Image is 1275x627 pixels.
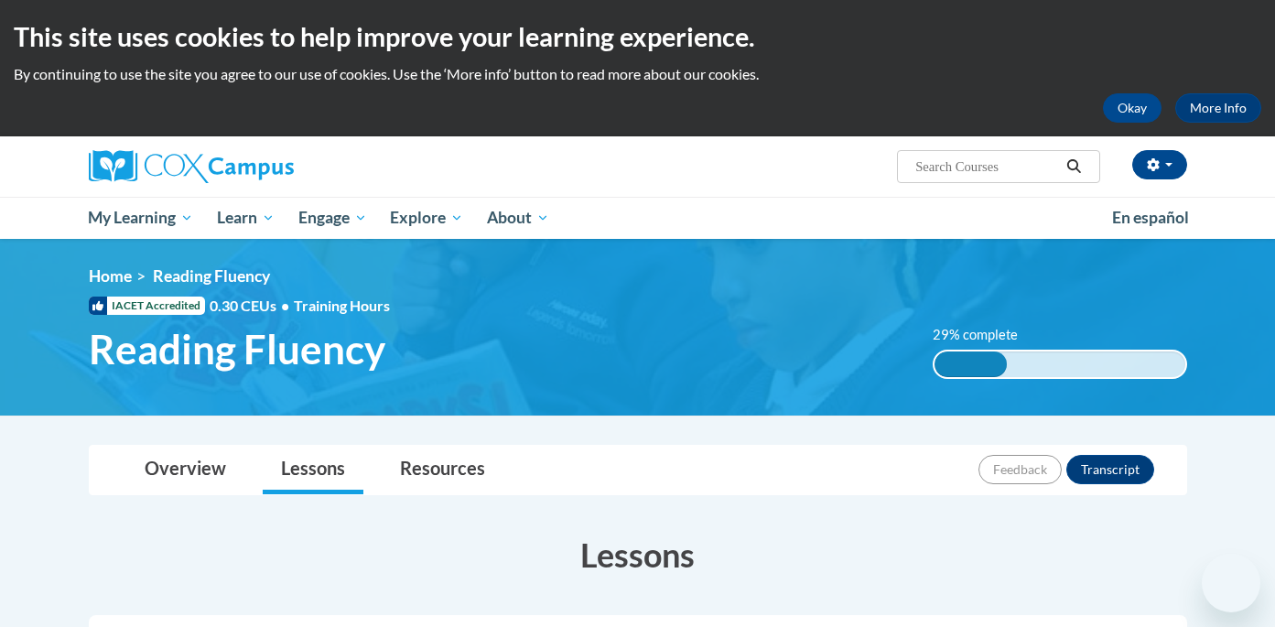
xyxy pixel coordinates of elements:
a: Resources [382,446,503,494]
span: My Learning [88,207,193,229]
span: Reading Fluency [89,325,385,373]
button: Search [1060,156,1087,178]
h2: This site uses cookies to help improve your learning experience. [14,18,1261,55]
a: Learn [205,197,286,239]
button: Feedback [978,455,1062,484]
span: IACET Accredited [89,297,205,315]
span: Engage [298,207,367,229]
a: Explore [378,197,475,239]
iframe: Button to launch messaging window [1202,554,1260,612]
a: En español [1100,199,1201,237]
a: More Info [1175,93,1261,123]
img: Cox Campus [89,150,294,183]
a: Lessons [263,446,363,494]
div: 29% complete [935,351,1007,377]
span: • [281,297,289,314]
a: Cox Campus [89,150,437,183]
h3: Lessons [89,532,1187,578]
div: Main menu [61,197,1215,239]
span: About [487,207,549,229]
a: Overview [126,446,244,494]
span: Reading Fluency [153,266,270,286]
button: Transcript [1066,455,1154,484]
span: 0.30 CEUs [210,296,294,316]
p: By continuing to use the site you agree to our use of cookies. Use the ‘More info’ button to read... [14,64,1261,84]
a: My Learning [77,197,206,239]
span: Training Hours [294,297,390,314]
button: Okay [1103,93,1162,123]
span: Explore [390,207,463,229]
input: Search Courses [913,156,1060,178]
span: Learn [217,207,275,229]
a: Home [89,266,132,286]
a: About [475,197,561,239]
span: En español [1112,208,1189,227]
label: 29% complete [933,325,1038,345]
button: Account Settings [1132,150,1187,179]
a: Engage [286,197,379,239]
